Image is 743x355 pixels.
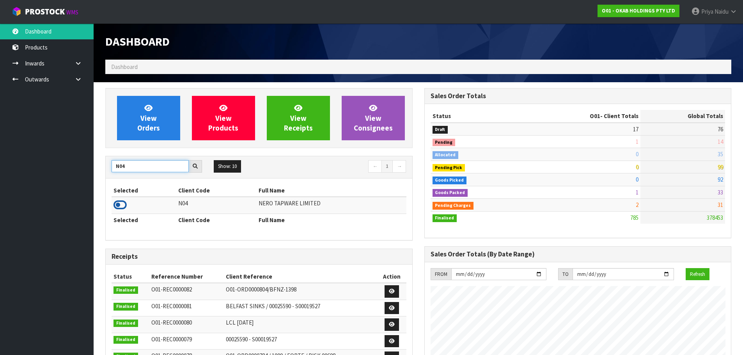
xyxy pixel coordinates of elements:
[192,96,255,140] a: ViewProducts
[640,110,725,122] th: Global Totals
[392,160,406,173] a: →
[527,110,640,122] th: - Client Totals
[117,96,180,140] a: ViewOrders
[431,251,725,258] h3: Sales Order Totals (By Date Range)
[112,253,406,260] h3: Receipts
[214,160,241,173] button: Show: 10
[112,214,176,226] th: Selected
[718,163,723,171] span: 99
[111,63,138,71] span: Dashboard
[630,214,638,221] span: 785
[715,8,729,15] span: Naidu
[176,214,257,226] th: Client Code
[66,9,78,16] small: WMS
[602,7,675,14] strong: O01 - OKAB HOLDINGS PTY LTD
[636,163,638,171] span: 0
[718,125,723,133] span: 76
[433,189,468,197] span: Goods Packed
[431,268,451,281] div: FROM
[224,270,378,283] th: Client Reference
[113,303,138,311] span: Finalised
[590,112,600,120] span: O01
[112,160,189,172] input: Search clients
[433,214,457,222] span: Finalised
[433,202,474,210] span: Pending Charges
[257,184,406,197] th: Full Name
[636,201,638,208] span: 2
[226,302,320,310] span: BELFAST SINKS / 00025590 - S00019527
[112,270,149,283] th: Status
[176,184,257,197] th: Client Code
[342,96,405,140] a: ViewConsignees
[558,268,573,281] div: TO
[378,270,406,283] th: Action
[701,8,713,15] span: Priya
[433,126,448,134] span: Draft
[636,176,638,183] span: 0
[718,201,723,208] span: 31
[431,110,527,122] th: Status
[433,177,467,184] span: Goods Picked
[368,160,382,173] a: ←
[137,103,160,132] span: View Orders
[718,138,723,145] span: 14
[226,286,296,293] span: O01-ORD0000804/BFNZ-1398
[718,176,723,183] span: 92
[151,302,192,310] span: O01-REC0000081
[433,164,465,172] span: Pending Pick
[433,151,459,159] span: Allocated
[636,150,638,158] span: 0
[176,197,257,214] td: N04
[718,150,723,158] span: 35
[208,103,238,132] span: View Products
[113,286,138,294] span: Finalised
[718,189,723,196] span: 33
[636,138,638,145] span: 1
[431,92,725,100] h3: Sales Order Totals
[284,103,313,132] span: View Receipts
[598,5,679,17] a: O01 - OKAB HOLDINGS PTY LTD
[636,189,638,196] span: 1
[151,336,192,343] span: O01-REC0000079
[105,34,170,49] span: Dashboard
[149,270,223,283] th: Reference Number
[433,139,456,147] span: Pending
[113,320,138,327] span: Finalised
[151,286,192,293] span: O01-REC0000082
[113,336,138,344] span: Finalised
[265,160,406,174] nav: Page navigation
[633,125,638,133] span: 17
[112,184,176,197] th: Selected
[257,197,406,214] td: NERO TAPWARE LIMITED
[226,336,277,343] span: 00025590 - S00019527
[381,160,393,173] a: 1
[226,319,254,326] span: LCL [DATE]
[354,103,393,132] span: View Consignees
[707,214,723,221] span: 378453
[267,96,330,140] a: ViewReceipts
[12,7,21,16] img: cube-alt.png
[151,319,192,326] span: O01-REC0000080
[686,268,709,281] button: Refresh
[257,214,406,226] th: Full Name
[25,7,65,17] span: ProStock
